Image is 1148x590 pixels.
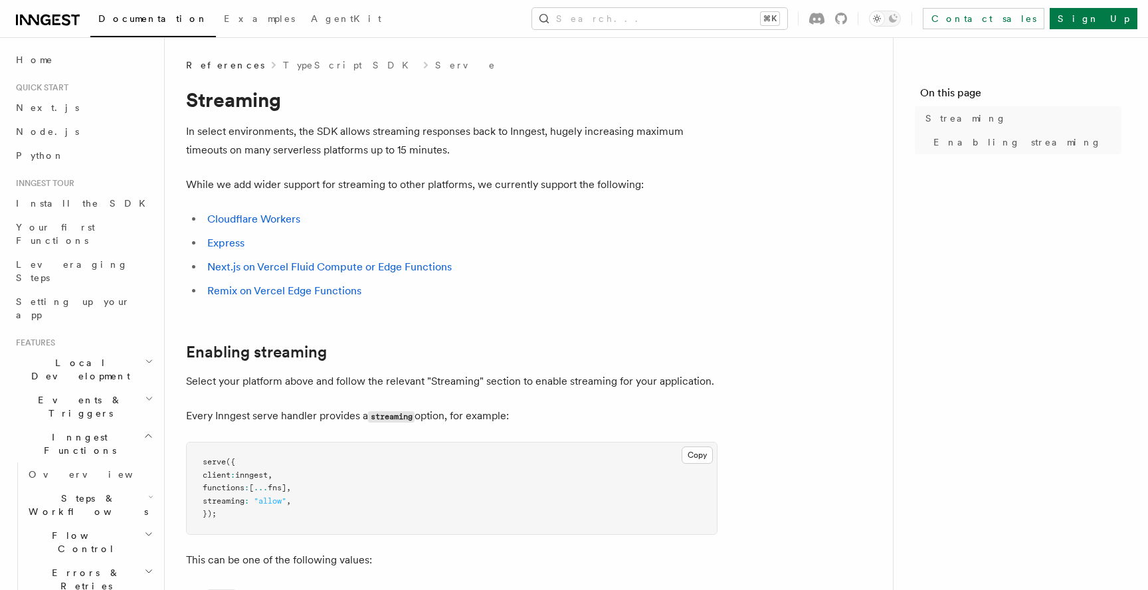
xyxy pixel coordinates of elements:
[203,457,226,466] span: serve
[254,496,286,506] span: "allow"
[16,53,53,66] span: Home
[11,48,156,72] a: Home
[207,213,300,225] a: Cloudflare Workers
[186,88,717,112] h1: Streaming
[23,492,148,518] span: Steps & Workflows
[207,237,244,249] a: Express
[286,483,291,492] span: ,
[249,483,254,492] span: [
[203,470,231,480] span: client
[368,411,415,423] code: streaming
[207,260,452,273] a: Next.js on Vercel Fluid Compute or Edge Functions
[1050,8,1137,29] a: Sign Up
[435,58,496,72] a: Serve
[98,13,208,24] span: Documentation
[11,215,156,252] a: Your first Functions
[920,106,1121,130] a: Streaming
[923,8,1044,29] a: Contact sales
[933,136,1101,149] span: Enabling streaming
[925,112,1006,125] span: Streaming
[203,509,217,518] span: });
[11,356,145,383] span: Local Development
[23,529,144,555] span: Flow Control
[11,351,156,388] button: Local Development
[869,11,901,27] button: Toggle dark mode
[186,58,264,72] span: References
[16,102,79,113] span: Next.js
[16,126,79,137] span: Node.js
[11,338,55,348] span: Features
[226,457,235,466] span: ({
[207,284,361,297] a: Remix on Vercel Edge Functions
[920,85,1121,106] h4: On this page
[11,252,156,290] a: Leveraging Steps
[268,470,272,480] span: ,
[186,343,327,361] a: Enabling streaming
[23,524,156,561] button: Flow Control
[244,496,249,506] span: :
[11,120,156,144] a: Node.js
[11,425,156,462] button: Inngest Functions
[186,175,717,194] p: While we add wider support for streaming to other platforms, we currently support the following:
[11,96,156,120] a: Next.js
[231,470,235,480] span: :
[224,13,295,24] span: Examples
[11,191,156,215] a: Install the SDK
[928,130,1121,154] a: Enabling streaming
[186,122,717,159] p: In select environments, the SDK allows streaming responses back to Inngest, hugely increasing max...
[11,290,156,327] a: Setting up your app
[283,58,417,72] a: TypeScript SDK
[203,496,244,506] span: streaming
[203,483,244,492] span: functions
[11,178,74,189] span: Inngest tour
[682,446,713,464] button: Copy
[23,462,156,486] a: Overview
[23,486,156,524] button: Steps & Workflows
[761,12,779,25] kbd: ⌘K
[16,150,64,161] span: Python
[16,222,95,246] span: Your first Functions
[90,4,216,37] a: Documentation
[16,296,130,320] span: Setting up your app
[186,372,717,391] p: Select your platform above and follow the relevant "Streaming" section to enable streaming for yo...
[286,496,291,506] span: ,
[16,259,128,283] span: Leveraging Steps
[268,483,286,492] span: fns]
[303,4,389,36] a: AgentKit
[216,4,303,36] a: Examples
[532,8,787,29] button: Search...⌘K
[254,483,268,492] span: ...
[29,469,165,480] span: Overview
[11,82,68,93] span: Quick start
[16,198,153,209] span: Install the SDK
[235,470,268,480] span: inngest
[11,393,145,420] span: Events & Triggers
[11,388,156,425] button: Events & Triggers
[186,551,717,569] p: This can be one of the following values:
[244,483,249,492] span: :
[186,407,717,426] p: Every Inngest serve handler provides a option, for example:
[311,13,381,24] span: AgentKit
[11,144,156,167] a: Python
[11,431,143,457] span: Inngest Functions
